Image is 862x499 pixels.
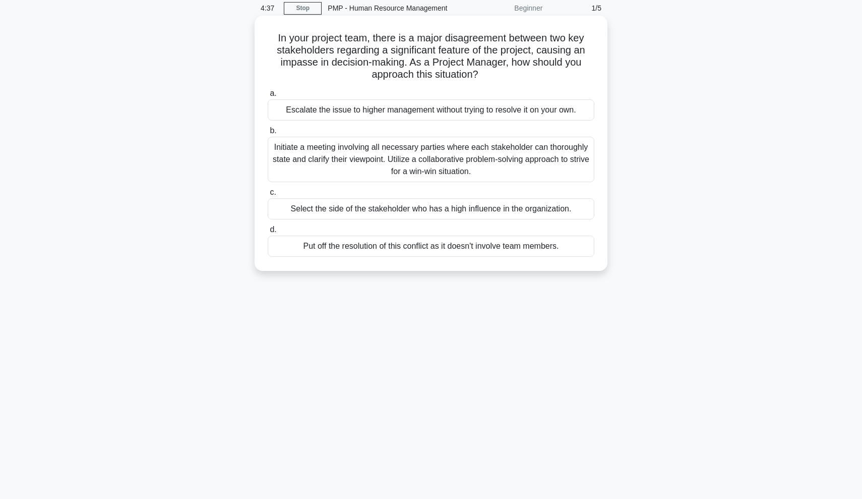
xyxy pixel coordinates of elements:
[270,188,276,196] span: c.
[268,236,594,257] div: Put off the resolution of this conflict as it doesn't involve team members.
[284,2,322,15] a: Stop
[268,198,594,219] div: Select the side of the stakeholder who has a high influence in the organization.
[270,126,276,135] span: b.
[270,89,276,97] span: a.
[268,137,594,182] div: Initiate a meeting involving all necessary parties where each stakeholder can thoroughly state an...
[267,32,595,81] h5: In your project team, there is a major disagreement between two key stakeholders regarding a sign...
[268,99,594,121] div: Escalate the issue to higher management without trying to resolve it on your own.
[270,225,276,234] span: d.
